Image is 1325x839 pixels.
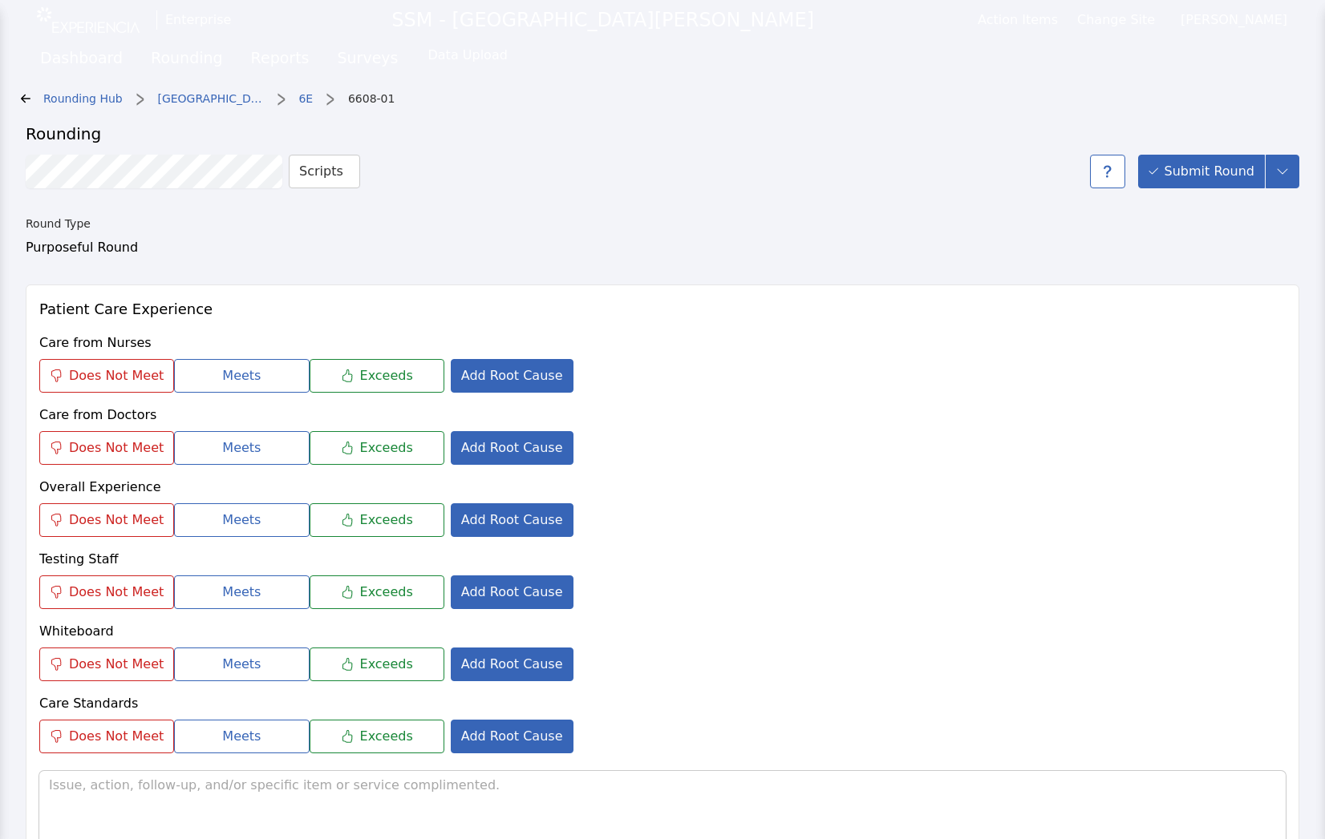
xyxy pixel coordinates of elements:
[451,575,573,609] button: Add Root Cause
[968,4,1068,36] button: Action Items
[39,503,174,537] button: Does Not Meet
[1165,4,1297,36] button: [PERSON_NAME]
[37,7,140,34] img: experiencia_logo.png
[26,214,346,233] label: Round Type
[299,162,343,181] span: Scripts
[39,431,174,465] button: Does Not Meet
[43,91,123,107] a: Rounding Hub
[326,83,335,115] span: >
[139,40,235,80] a: Rounding
[360,655,413,674] span: Exceeds
[451,647,573,681] button: Add Root Cause
[222,366,261,385] span: Meets
[239,40,322,80] a: Reports
[461,727,563,746] span: Add Root Cause
[1138,155,1265,188] button: Submit Round
[222,510,261,530] span: Meets
[222,438,261,458] span: Meets
[69,366,164,385] span: Does Not Meet
[461,366,563,385] span: Add Root Cause
[418,42,517,68] button: Data Upload
[310,431,444,465] button: Exceeds
[39,720,174,753] button: Does Not Meet
[69,510,164,530] span: Does Not Meet
[310,647,444,681] button: Exceeds
[451,431,573,465] button: Add Root Cause
[26,123,1299,145] div: Rounding
[39,298,1286,321] span: Patient Care Experience
[461,583,563,602] span: Add Root Cause
[69,655,164,674] span: Does Not Meet
[28,40,135,80] a: Dashboard
[222,655,261,674] span: Meets
[451,503,573,537] button: Add Root Cause
[39,359,174,393] button: Does Not Meet
[237,7,968,33] p: SSM - [GEOGRAPHIC_DATA][PERSON_NAME]
[69,583,164,602] span: Does Not Meet
[360,510,413,530] span: Exceeds
[174,431,309,465] button: Meets
[298,91,313,107] a: 6E
[360,583,413,602] span: Exceeds
[360,727,413,746] span: Exceeds
[69,727,164,746] span: Does Not Meet
[174,503,309,537] button: Meets
[174,575,309,609] button: Meets
[174,720,309,753] button: Meets
[39,478,1286,497] p: Overall Experience
[69,438,164,458] span: Does Not Meet
[289,155,360,188] button: Scripts
[39,550,1286,569] p: Testing Staff
[174,359,309,393] button: Meets
[451,720,573,753] button: Add Root Cause
[26,240,138,255] span: Purposeful Round
[136,83,145,115] span: >
[310,503,444,537] button: Exceeds
[39,622,1286,641] p: Whiteboard
[39,405,1286,425] p: Care from Doctors
[325,40,410,80] a: Surveys
[451,359,573,393] button: Add Root Cause
[461,655,563,674] span: Add Root Cause
[39,575,174,609] button: Does Not Meet
[1068,4,1165,36] button: Change Site
[39,647,174,681] button: Does Not Meet
[39,694,1286,713] p: Care Standards
[461,510,563,530] span: Add Root Cause
[222,583,261,602] span: Meets
[461,438,563,458] span: Add Root Cause
[360,438,413,458] span: Exceeds
[222,727,261,746] span: Meets
[156,10,231,30] div: Enterprise
[310,720,444,753] button: Exceeds
[360,366,413,385] span: Exceeds
[1165,162,1254,181] span: Submit Round
[174,647,309,681] button: Meets
[157,91,263,107] a: [GEOGRAPHIC_DATA][PERSON_NAME]
[348,91,395,107] a: 6608-01
[310,359,444,393] button: Exceeds
[39,333,1286,353] p: Care from Nurses
[310,575,444,609] button: Exceeds
[277,83,286,115] span: >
